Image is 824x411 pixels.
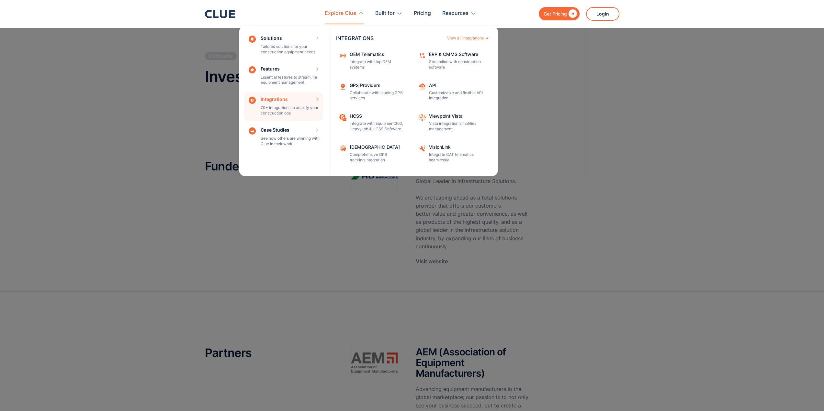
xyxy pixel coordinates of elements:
a: VisionLinkIntegrate CAT telematics seamlessly [415,142,488,166]
a: Visit website [416,257,448,265]
div: Explore Clue [325,3,356,24]
p: Collaborate with leading GPS services [350,90,405,101]
a: Login [586,7,619,21]
img: Image showing Hyundai Infracore logo. [351,160,398,192]
div: INTEGRATIONS [336,36,444,41]
div:  [567,10,577,18]
p: Customizable and flexible API integration [429,90,484,101]
a: ERP & CMMS SoftwareStreamline with construction software [415,49,488,73]
div: HCSS [350,114,405,118]
div: ERP & CMMS Software [429,52,484,57]
img: Samsara [339,145,346,152]
h2: Partners [205,347,331,360]
p: Comprehensive GPS tracking integration [350,152,405,163]
p: Integrate CAT telematics seamlessly [429,152,484,163]
a: OEM TelematicsIntegrate with top OEM systems [336,49,409,73]
nav: Explore Clue [205,24,619,176]
a: View all integrations [447,36,488,40]
div: API [429,83,484,88]
p: Global Leader in Infrastructure Solutions. We are leaping ahead as a total solutions provider tha... [416,177,528,251]
img: VisionLink [419,145,426,152]
a: HCSSIntegrate with Equipment360, HeavyJob & HCSS Software. [336,111,409,135]
div: Built for [375,3,402,24]
p: Streamline with construction software [429,59,484,70]
a: Viewpoint VistaVista integration simplifies management. [415,111,488,135]
div: GPS Providers [350,83,405,88]
div: View all integrations [447,36,484,40]
div: Viewpoint Vista [429,114,484,118]
div: Explore Clue [325,3,364,24]
a: [DEMOGRAPHIC_DATA]Comprehensive GPS tracking integration [336,142,409,166]
img: Location tracking icon [339,83,346,90]
img: The Association of Equipment Manufacturers recommends Clue for a construction equipment asset man... [351,347,398,379]
img: Workflow automation icon [419,114,426,121]
div: Resources [442,3,468,24]
p: Vista integration simplifies management. [429,121,484,132]
a: APICustomizable and flexible API integration [415,80,488,104]
a: Pricing [414,3,431,24]
div: Get Pricing [544,10,567,18]
div: [DEMOGRAPHIC_DATA] [350,145,405,149]
img: internet signal icon [339,52,346,59]
h2: AEM (Association of Equipment Manufacturers) [416,347,528,379]
p: Integrate with top OEM systems [350,59,405,70]
div: Built for [375,3,395,24]
div: Resources [442,3,476,24]
div: OEM Telematics [350,52,405,57]
img: Data sync icon [419,52,426,59]
div: VisionLink [429,145,484,149]
img: Project Pacing clue icon [339,114,346,121]
p: Integrate with Equipment360, HeavyJob & HCSS Software. [350,121,405,132]
a: GPS ProvidersCollaborate with leading GPS services [336,80,409,104]
img: API cloud integration icon [419,83,426,90]
a: Get Pricing [539,7,580,20]
iframe: Chat Widget [707,320,824,411]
